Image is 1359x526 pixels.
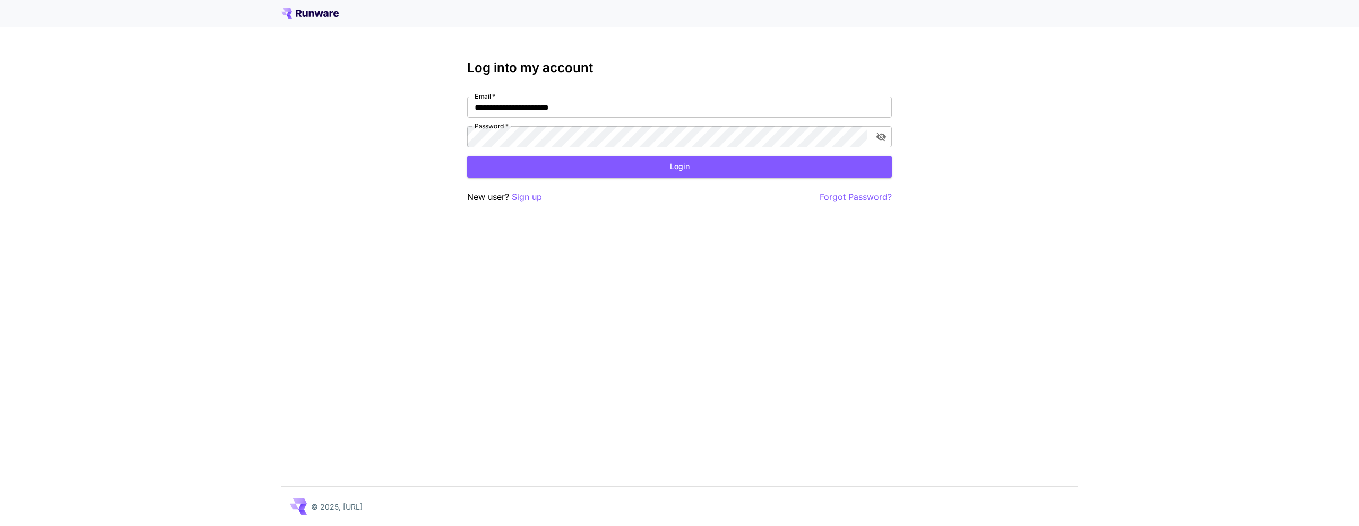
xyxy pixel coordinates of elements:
[467,60,892,75] h3: Log into my account
[475,92,495,101] label: Email
[475,121,509,130] label: Password
[311,501,363,512] p: © 2025, [URL]
[820,190,892,204] button: Forgot Password?
[512,190,542,204] button: Sign up
[467,156,892,178] button: Login
[872,127,891,146] button: toggle password visibility
[467,190,542,204] p: New user?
